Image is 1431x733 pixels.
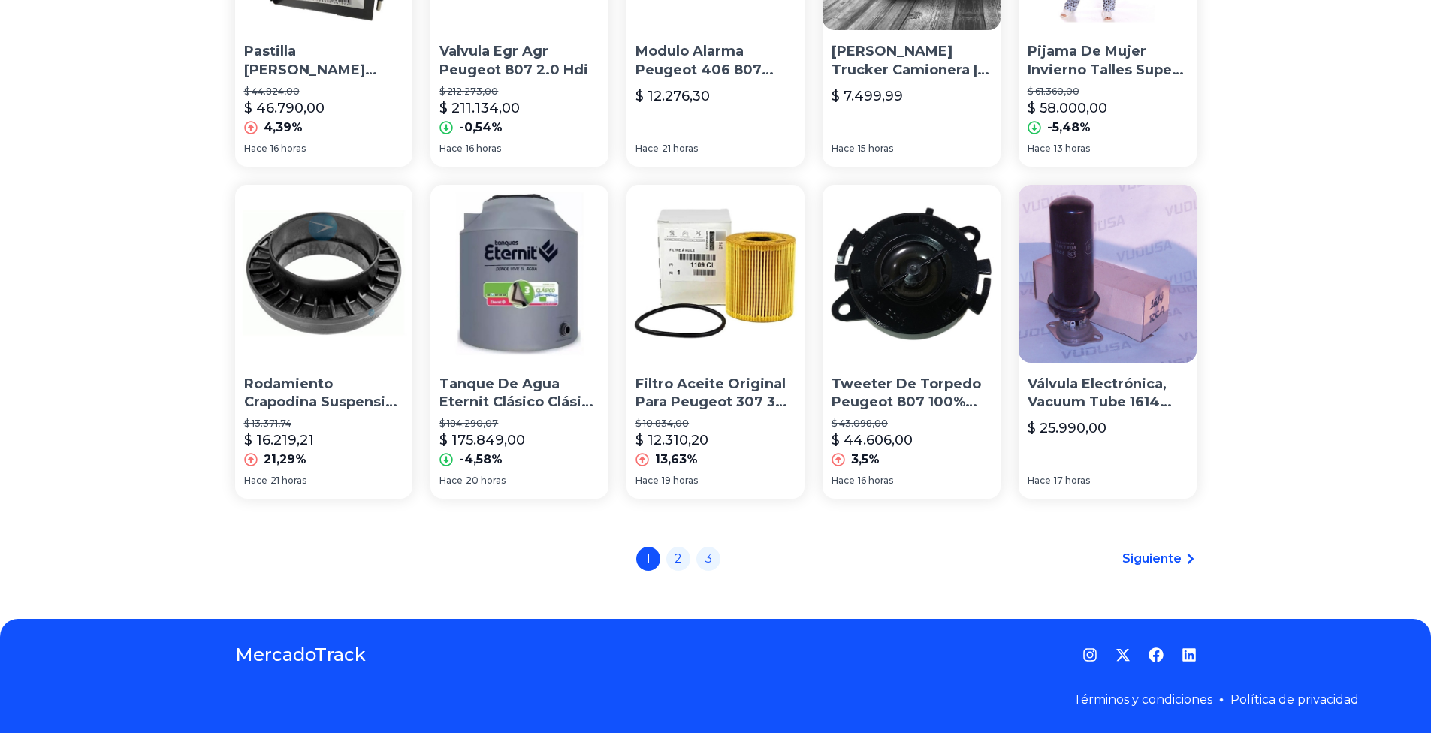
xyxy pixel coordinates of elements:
p: 4,39% [264,119,303,137]
p: 21,29% [264,451,306,469]
img: Rodamiento Crapodina Suspension Peugeot 806 807 Expert Jumpy [235,185,413,363]
img: Tanque De Agua Eternit Clásico Clásico Tricapa Vertical Polietileno 300l De 725 mm X 807 mm [430,185,608,363]
a: LinkedIn [1182,647,1197,662]
p: $ 16.219,21 [244,430,314,451]
img: Tweeter De Torpedo Peugeot 807 100% Original [823,185,1001,363]
img: Válvula Electrónica, Vacuum Tube 1614 Sim 807 New Old Stock [1019,185,1197,363]
span: Siguiente [1122,550,1182,568]
span: 17 horas [1054,475,1090,487]
a: 2 [666,547,690,571]
span: Hace [1028,143,1051,155]
a: Términos y condiciones [1073,692,1212,707]
a: Instagram [1082,647,1097,662]
p: 13,63% [655,451,698,469]
span: Hace [244,143,267,155]
span: Hace [439,475,463,487]
span: Hace [439,143,463,155]
a: Siguiente [1122,550,1197,568]
span: Hace [635,143,659,155]
p: Pastilla [PERSON_NAME] Delantera [PERSON_NAME] Ultra Peugeot 807 Hdi [244,42,404,80]
p: Rodamiento Crapodina Suspension Peugeot 806 807 Expert Jumpy [244,375,404,412]
span: Hace [1028,475,1051,487]
p: Valvula Egr Agr Peugeot 807 2.0 Hdi [439,42,599,80]
p: $ 13.371,74 [244,418,404,430]
a: Tweeter De Torpedo Peugeot 807 100% OriginalTweeter De Torpedo Peugeot 807 100% Original$ 43.098,... [823,185,1001,499]
span: 16 horas [466,143,501,155]
span: 13 horas [1054,143,1090,155]
p: -5,48% [1047,119,1091,137]
p: $ 44.824,00 [244,86,404,98]
p: Tweeter De Torpedo Peugeot 807 100% Original [832,375,992,412]
a: Válvula Electrónica, Vacuum Tube 1614 Sim 807 New Old StockVálvula Electrónica, Vacuum Tube 1614 ... [1019,185,1197,499]
a: Tanque De Agua Eternit Clásico Clásico Tricapa Vertical Polietileno 300l De 725 mm X 807 mmTanque... [430,185,608,499]
p: $ 12.276,30 [635,86,710,107]
a: Facebook [1149,647,1164,662]
p: $ 175.849,00 [439,430,525,451]
p: Pijama De Mujer Invierno Talles Super Especiales Art 807 [1028,42,1188,80]
p: $ 7.499,99 [832,86,903,107]
span: 20 horas [466,475,506,487]
img: Filtro Aceite Original Para Peugeot 307 308 407 4008 508 807 [626,185,805,363]
span: 16 horas [270,143,306,155]
p: -0,54% [459,119,503,137]
p: $ 211.134,00 [439,98,520,119]
p: $ 44.606,00 [832,430,913,451]
span: 16 horas [858,475,893,487]
span: Hace [832,475,855,487]
a: Twitter [1116,647,1131,662]
a: Rodamiento Crapodina Suspension Peugeot 806 807 Expert JumpyRodamiento Crapodina Suspension Peuge... [235,185,413,499]
a: MercadoTrack [235,643,366,667]
p: $ 184.290,07 [439,418,599,430]
span: 21 horas [270,475,306,487]
p: $ 61.360,00 [1028,86,1188,98]
span: 15 horas [858,143,893,155]
span: 19 horas [662,475,698,487]
p: $ 43.098,00 [832,418,992,430]
p: 3,5% [851,451,880,469]
p: Válvula Electrónica, Vacuum Tube 1614 Sim 807 New Old Stock [1028,375,1188,412]
a: 3 [696,547,720,571]
span: Hace [832,143,855,155]
p: -4,58% [459,451,503,469]
p: $ 58.000,00 [1028,98,1107,119]
p: $ 10.834,00 [635,418,796,430]
p: Filtro Aceite Original Para Peugeot 307 308 407 4008 508 807 [635,375,796,412]
p: $ 25.990,00 [1028,418,1106,439]
span: 21 horas [662,143,698,155]
span: Hace [635,475,659,487]
span: Hace [244,475,267,487]
p: $ 12.310,20 [635,430,708,451]
a: Filtro Aceite Original Para Peugeot 307 308 407 4008 508 807Filtro Aceite Original Para Peugeot 3... [626,185,805,499]
p: [PERSON_NAME] Trucker Camionera | Volkswagen #807| Gti Kombi Beetle [832,42,992,80]
p: $ 46.790,00 [244,98,325,119]
p: Tanque De Agua Eternit Clásico Clásico Tricapa Vertical Polietileno 300l De 725 mm X 807 mm [439,375,599,412]
a: Política de privacidad [1230,692,1359,707]
p: $ 212.273,00 [439,86,599,98]
p: Modulo Alarma Peugeot 406 807 Citroen C3 C5 Orig. 9657722780 [635,42,796,80]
